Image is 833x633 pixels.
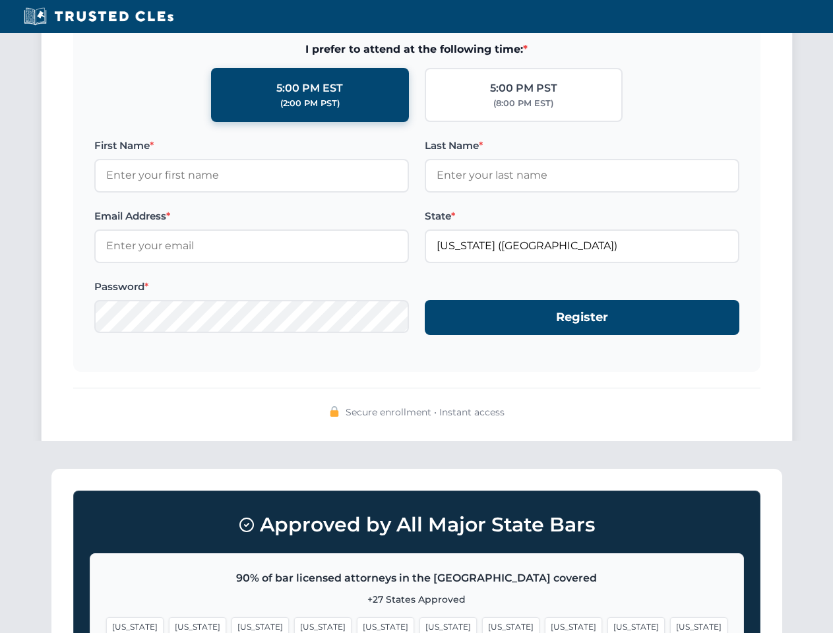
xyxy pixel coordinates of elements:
[425,229,739,262] input: Florida (FL)
[276,80,343,97] div: 5:00 PM EST
[425,208,739,224] label: State
[94,279,409,295] label: Password
[94,41,739,58] span: I prefer to attend at the following time:
[106,570,727,587] p: 90% of bar licensed attorneys in the [GEOGRAPHIC_DATA] covered
[20,7,177,26] img: Trusted CLEs
[280,97,340,110] div: (2:00 PM PST)
[425,159,739,192] input: Enter your last name
[493,97,553,110] div: (8:00 PM EST)
[94,159,409,192] input: Enter your first name
[94,229,409,262] input: Enter your email
[425,138,739,154] label: Last Name
[90,507,744,543] h3: Approved by All Major State Bars
[346,405,505,419] span: Secure enrollment • Instant access
[106,592,727,607] p: +27 States Approved
[490,80,557,97] div: 5:00 PM PST
[425,300,739,335] button: Register
[94,208,409,224] label: Email Address
[94,138,409,154] label: First Name
[329,406,340,417] img: 🔒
